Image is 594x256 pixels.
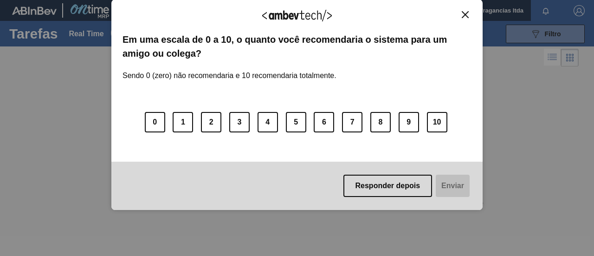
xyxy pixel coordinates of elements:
[145,112,165,132] button: 0
[262,10,332,21] img: Logo Ambevtech
[229,112,250,132] button: 3
[286,112,306,132] button: 5
[173,112,193,132] button: 1
[399,112,419,132] button: 9
[462,11,469,18] img: Close
[459,11,471,19] button: Close
[314,112,334,132] button: 6
[342,112,362,132] button: 7
[343,175,433,197] button: Responder depois
[123,33,471,61] label: Em uma escala de 0 a 10, o quanto você recomendaria o sistema para um amigo ou colega?
[123,60,336,80] label: Sendo 0 (zero) não recomendaria e 10 recomendaria totalmente.
[201,112,221,132] button: 2
[370,112,391,132] button: 8
[258,112,278,132] button: 4
[427,112,447,132] button: 10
